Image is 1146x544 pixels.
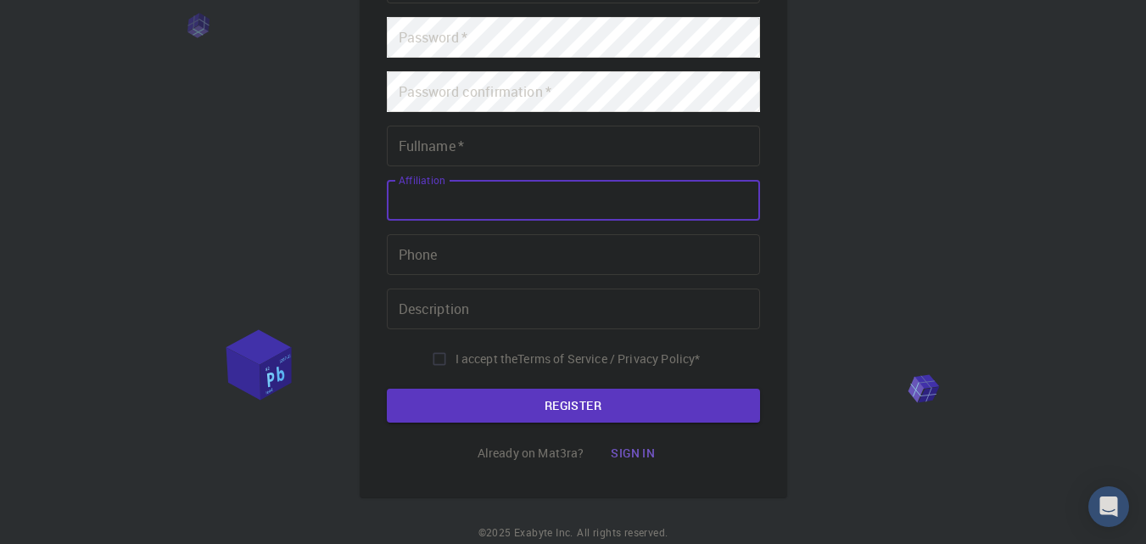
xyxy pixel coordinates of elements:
[387,389,760,423] button: REGISTER
[478,524,514,541] span: © 2025
[456,351,518,367] span: I accept the
[514,524,573,541] a: Exabyte Inc.
[399,173,444,188] label: Affiliation
[597,436,668,470] button: Sign in
[478,445,584,462] p: Already on Mat3ra?
[577,524,668,541] span: All rights reserved.
[1088,486,1129,527] div: Open Intercom Messenger
[517,351,700,367] p: Terms of Service / Privacy Policy *
[514,525,573,539] span: Exabyte Inc.
[517,351,700,367] a: Terms of Service / Privacy Policy*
